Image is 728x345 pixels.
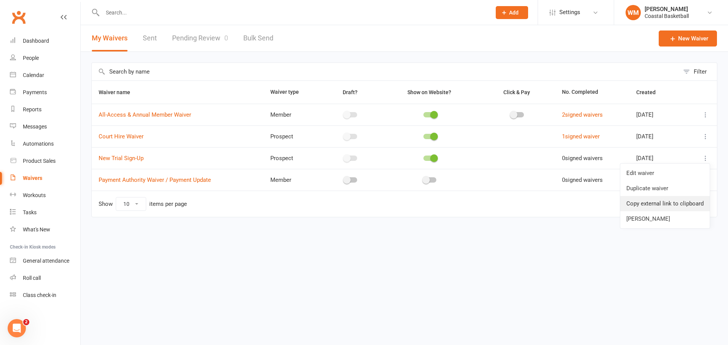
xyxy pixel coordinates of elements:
a: Duplicate waiver [620,181,710,196]
a: New Waiver [659,30,717,47]
button: My Waivers [92,25,128,51]
td: Member [263,104,321,125]
button: Show on Website? [401,88,460,97]
th: No. Completed [555,81,629,104]
a: Pending Review0 [172,25,228,51]
a: [PERSON_NAME] [620,211,710,226]
span: Draft? [343,89,358,95]
a: Sent [143,25,157,51]
span: Waiver name [99,89,139,95]
a: 2signed waivers [562,111,603,118]
a: Workouts [10,187,80,204]
div: Messages [23,124,47,130]
a: Calendar [10,67,80,84]
button: Filter [679,63,717,80]
a: Reports [10,101,80,118]
td: [DATE] [629,147,686,169]
div: items per page [149,201,187,207]
div: General attendance [23,258,69,264]
a: Messages [10,118,80,135]
span: Click & Pay [503,89,530,95]
a: People [10,50,80,67]
td: Prospect [263,147,321,169]
td: Member [263,169,321,191]
a: 1signed waiver [562,133,600,140]
a: General attendance kiosk mode [10,252,80,270]
div: Roll call [23,275,41,281]
div: Dashboard [23,38,49,44]
a: Payments [10,84,80,101]
a: Product Sales [10,152,80,170]
iframe: Intercom live chat [8,319,26,337]
button: Created [636,88,664,97]
div: Class check-in [23,292,56,298]
a: New Trial Sign-Up [99,155,144,162]
span: Show on Website? [407,89,451,95]
span: Created [636,89,664,95]
a: Bulk Send [243,25,273,51]
div: Payments [23,89,47,95]
span: 2 [23,319,29,325]
span: Settings [559,4,580,21]
div: Workouts [23,192,46,198]
td: [DATE] [629,125,686,147]
button: Draft? [336,88,366,97]
button: Click & Pay [497,88,538,97]
div: What's New [23,226,50,233]
a: Court Hire Waiver [99,133,144,140]
a: Tasks [10,204,80,221]
span: 0 signed waivers [562,155,603,162]
a: Dashboard [10,32,80,50]
div: Automations [23,141,54,147]
div: Filter [694,67,707,76]
a: What's New [10,221,80,238]
span: Add [509,10,519,16]
a: Payment Authority Waiver / Payment Update [99,177,211,183]
a: Copy external link to clipboard [620,196,710,211]
div: Coastal Basketball [645,13,689,19]
div: Calendar [23,72,44,78]
span: 0 [224,34,228,42]
div: Product Sales [23,158,56,164]
span: 0 signed waivers [562,177,603,183]
td: [DATE] [629,104,686,125]
div: WM [626,5,641,20]
div: [PERSON_NAME] [645,6,689,13]
td: Prospect [263,125,321,147]
div: Tasks [23,209,37,215]
input: Search by name [92,63,679,80]
a: Automations [10,135,80,152]
button: Waiver name [99,88,139,97]
div: People [23,55,39,61]
a: Roll call [10,270,80,287]
button: Add [496,6,528,19]
a: Waivers [10,170,80,187]
input: Search... [100,7,486,18]
a: All-Access & Annual Member Waiver [99,111,191,118]
div: Waivers [23,175,42,181]
a: Clubworx [9,8,28,27]
a: Class kiosk mode [10,287,80,304]
div: Show [99,197,187,211]
a: Edit waiver [620,165,710,181]
div: Reports [23,106,42,112]
th: Waiver type [263,81,321,104]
